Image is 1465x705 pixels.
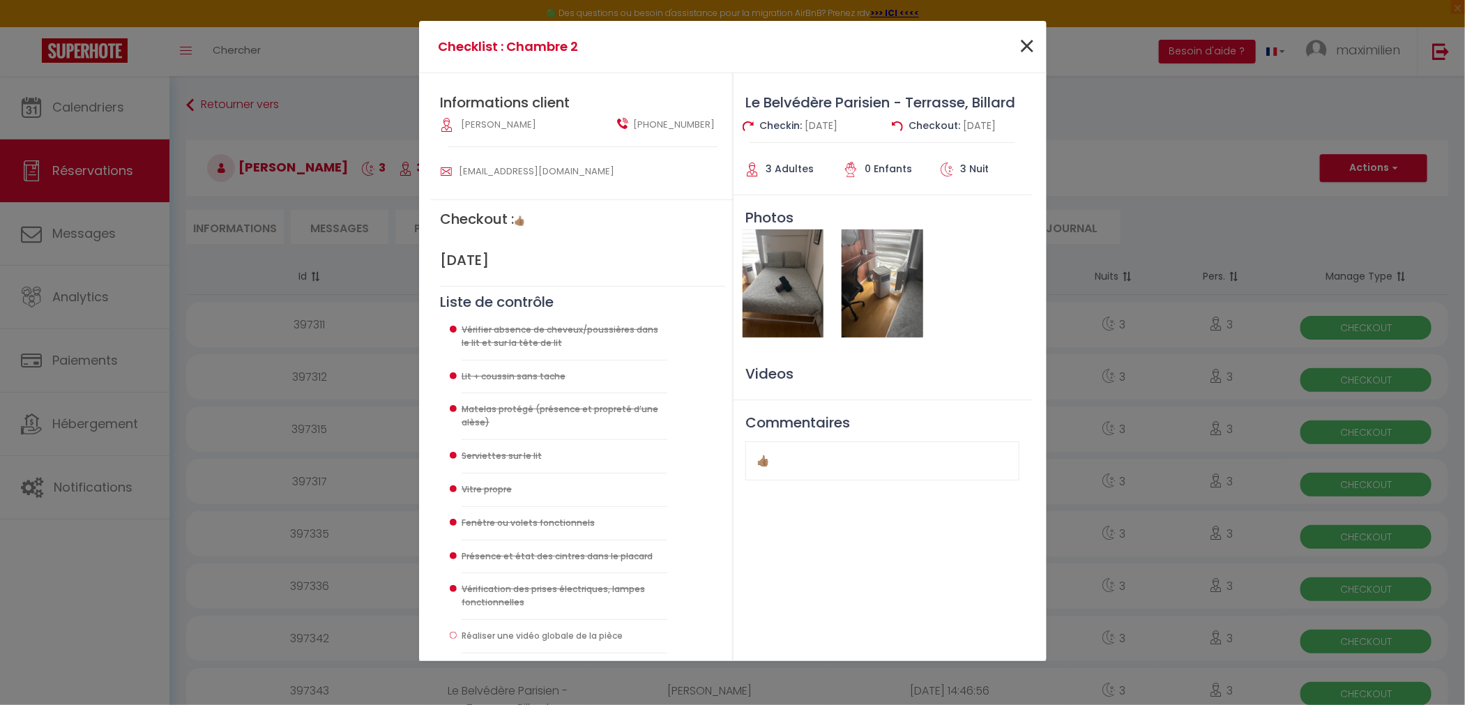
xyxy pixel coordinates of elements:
[462,620,667,653] li: Réaliser une vidéo globale de la pièce
[440,294,724,310] h3: Liste de contrôle
[760,119,803,132] span: Checkin:
[1018,32,1035,62] button: Close
[462,507,667,540] li: Fenêtre ou volets fonctionnels
[514,214,525,227] span: 👍🏽
[439,37,819,56] h4: Checklist : Chambre 2
[865,162,912,176] span: 0 Enfants
[743,121,754,132] img: check in
[461,118,536,131] span: [PERSON_NAME]
[745,414,1019,431] h3: Commentaires
[441,166,452,177] img: user
[745,441,1019,480] div: 👍🏽
[617,118,628,129] img: user
[633,118,715,132] span: [PHONE_NUMBER]
[734,94,1032,111] h3: Le Belvédère Parisien - Terrasse, Billard
[462,361,667,394] li: Lit + coussin sans tache
[892,121,903,132] img: check out
[462,473,667,507] li: Vitre propre
[734,209,1032,226] h3: Photos
[734,365,1032,382] h3: Videos
[960,162,989,176] span: 3 Nuit
[462,540,667,574] li: Présence et état des cintres dans le placard
[1018,26,1035,68] span: ×
[440,252,724,268] h2: [DATE]
[766,162,814,176] span: 3 Adultes
[462,393,667,440] li: Matelas protégé (présence et propreté d’une alèse)
[462,440,667,473] li: Serviettes sur le lit
[964,119,996,132] span: [DATE]
[462,573,667,620] li: Vérification des prises électriques, lampes fonctionnelles
[909,119,961,132] span: Checkout:
[459,165,614,178] span: [EMAIL_ADDRESS][DOMAIN_NAME]
[462,314,667,361] li: Vérifier absence de cheveux/poussières dans le lit et sur la tête de lit
[805,119,838,132] span: [DATE]
[440,94,724,111] h2: Informations client
[440,211,724,227] h4: Checkout :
